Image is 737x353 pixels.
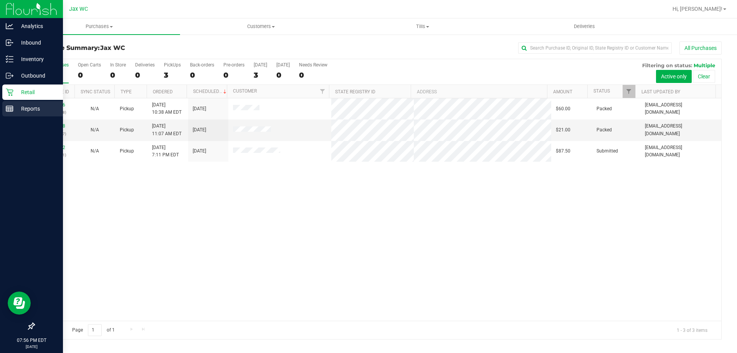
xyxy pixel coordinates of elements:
[597,105,612,113] span: Packed
[6,88,13,96] inline-svg: Retail
[152,101,182,116] span: [DATE] 10:38 AM EDT
[190,71,214,80] div: 0
[135,62,155,68] div: Deliveries
[13,71,59,80] p: Outbound
[13,104,59,113] p: Reports
[6,72,13,80] inline-svg: Outbound
[593,88,610,94] a: Status
[597,126,612,134] span: Packed
[100,44,125,51] span: Jax WC
[556,126,570,134] span: $21.00
[3,337,59,344] p: 07:56 PM EDT
[44,145,65,150] a: 12018082
[81,89,110,94] a: Sync Status
[679,41,722,55] button: All Purchases
[69,6,88,12] span: Jax WC
[642,62,692,68] span: Filtering on status:
[120,126,134,134] span: Pickup
[641,89,680,94] a: Last Updated By
[645,123,717,137] span: [EMAIL_ADDRESS][DOMAIN_NAME]
[78,71,101,80] div: 0
[623,85,635,98] a: Filter
[316,85,329,98] a: Filter
[518,42,672,54] input: Search Purchase ID, Original ID, State Registry ID or Customer Name...
[411,85,547,98] th: Address
[91,148,99,154] span: Not Applicable
[91,105,99,113] button: N/A
[656,70,692,83] button: Active only
[342,23,503,30] span: Tills
[193,147,206,155] span: [DATE]
[504,18,665,35] a: Deliveries
[276,62,290,68] div: [DATE]
[299,71,327,80] div: 0
[190,62,214,68] div: Back-orders
[44,102,65,108] a: 12013726
[110,71,126,80] div: 0
[6,39,13,46] inline-svg: Inbound
[673,6,722,12] span: Hi, [PERSON_NAME]!
[193,89,228,94] a: Scheduled
[18,23,180,30] span: Purchases
[223,62,245,68] div: Pre-orders
[13,38,59,47] p: Inbound
[180,23,341,30] span: Customers
[91,106,99,111] span: Not Applicable
[563,23,605,30] span: Deliveries
[693,70,715,83] button: Clear
[645,144,717,159] span: [EMAIL_ADDRESS][DOMAIN_NAME]
[152,123,182,137] span: [DATE] 11:07 AM EDT
[223,71,245,80] div: 0
[44,123,65,129] a: 12013948
[6,105,13,113] inline-svg: Reports
[694,62,715,68] span: Multiple
[8,292,31,315] iframe: Resource center
[276,71,290,80] div: 0
[13,88,59,97] p: Retail
[152,144,179,159] span: [DATE] 7:11 PM EDT
[671,324,714,336] span: 1 - 3 of 3 items
[13,22,59,31] p: Analytics
[553,89,572,94] a: Amount
[254,71,267,80] div: 3
[6,55,13,63] inline-svg: Inventory
[335,89,375,94] a: State Registry ID
[254,62,267,68] div: [DATE]
[66,324,121,336] span: Page of 1
[120,105,134,113] span: Pickup
[556,105,570,113] span: $60.00
[645,101,717,116] span: [EMAIL_ADDRESS][DOMAIN_NAME]
[34,45,263,51] h3: Purchase Summary:
[193,126,206,134] span: [DATE]
[110,62,126,68] div: In Store
[233,88,257,94] a: Customer
[3,344,59,350] p: [DATE]
[299,62,327,68] div: Needs Review
[342,18,503,35] a: Tills
[78,62,101,68] div: Open Carts
[180,18,342,35] a: Customers
[153,89,173,94] a: Ordered
[91,126,99,134] button: N/A
[18,18,180,35] a: Purchases
[135,71,155,80] div: 0
[91,147,99,155] button: N/A
[91,127,99,133] span: Not Applicable
[164,71,181,80] div: 3
[556,147,570,155] span: $87.50
[13,55,59,64] p: Inventory
[88,324,102,336] input: 1
[597,147,618,155] span: Submitted
[121,89,132,94] a: Type
[193,105,206,113] span: [DATE]
[6,22,13,30] inline-svg: Analytics
[164,62,181,68] div: PickUps
[120,147,134,155] span: Pickup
